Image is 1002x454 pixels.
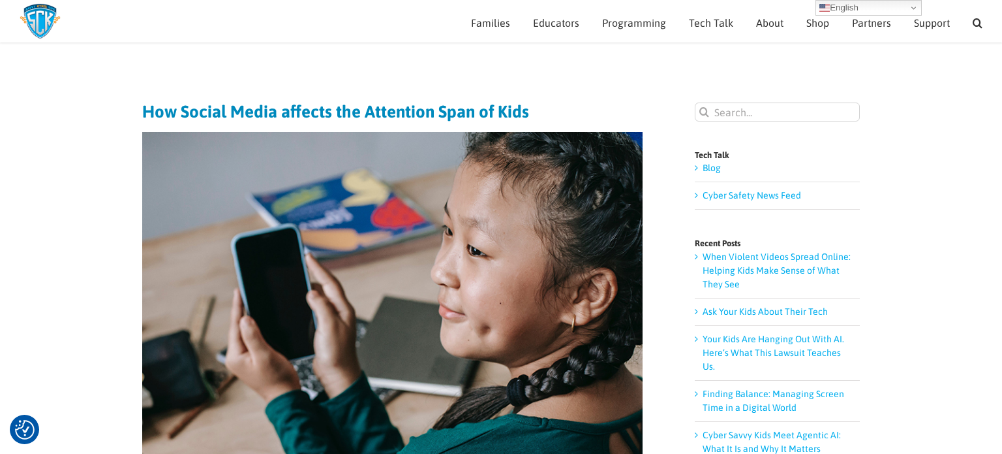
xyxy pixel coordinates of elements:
a: When Violent Videos Spread Online: Helping Kids Make Sense of What They See [703,251,851,289]
img: en [819,3,830,13]
h1: How Social Media affects the Attention Span of Kids [142,103,643,121]
h4: Recent Posts [695,239,860,248]
span: About [756,18,783,28]
h4: Tech Talk [695,151,860,159]
input: Search [695,103,714,122]
a: Your Kids Are Hanging Out With AI. Here’s What This Lawsuit Teaches Us. [703,334,844,372]
span: Partners [852,18,891,28]
span: Programming [602,18,666,28]
span: Families [471,18,510,28]
a: Cyber Savvy Kids Meet Agentic AI: What It Is and Why It Matters [703,430,841,454]
img: Revisit consent button [15,420,35,440]
a: Ask Your Kids About Their Tech [703,306,828,317]
button: Consent Preferences [15,420,35,440]
span: Tech Talk [689,18,733,28]
span: Educators [533,18,579,28]
img: Savvy Cyber Kids Logo [20,3,61,39]
span: Shop [806,18,829,28]
span: Support [914,18,950,28]
input: Search... [695,103,860,122]
a: Blog [703,163,721,173]
a: Cyber Safety News Feed [703,190,801,201]
a: Finding Balance: Managing Screen Time in a Digital World [703,389,844,413]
